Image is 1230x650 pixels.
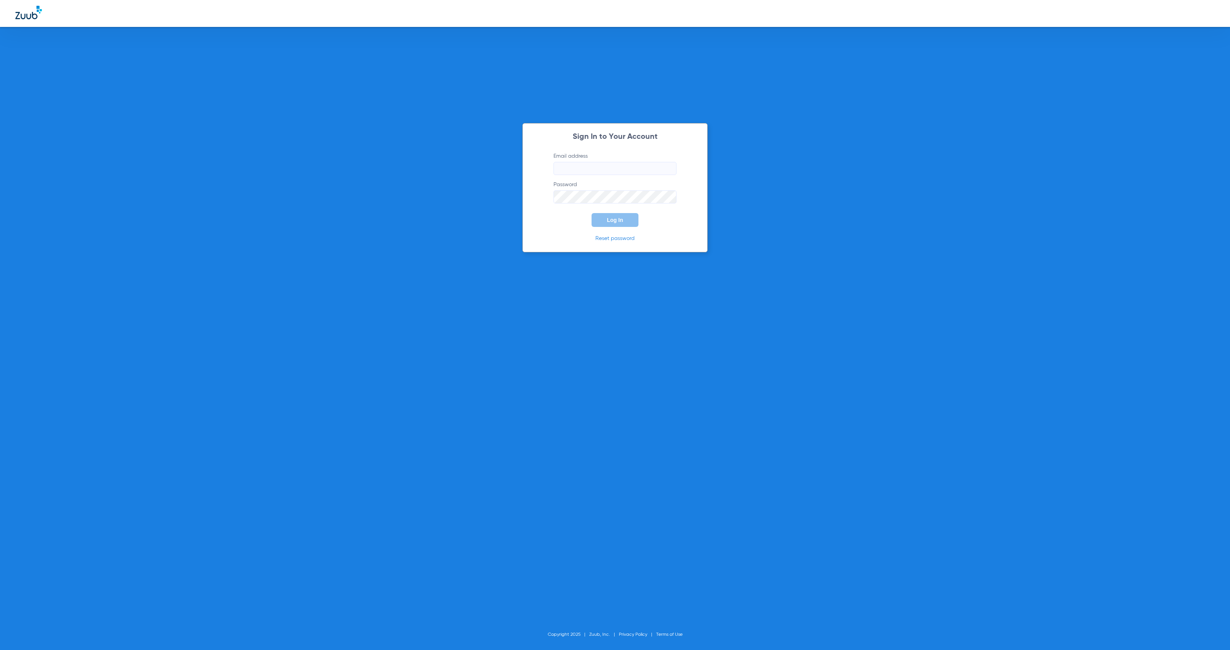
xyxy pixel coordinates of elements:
[553,162,676,175] input: Email address
[592,213,638,227] button: Log In
[607,217,623,223] span: Log In
[656,632,683,637] a: Terms of Use
[553,190,676,203] input: Password
[589,631,619,638] li: Zuub, Inc.
[542,133,688,141] h2: Sign In to Your Account
[553,181,676,203] label: Password
[595,236,635,241] a: Reset password
[548,631,589,638] li: Copyright 2025
[619,632,647,637] a: Privacy Policy
[553,152,676,175] label: Email address
[15,6,42,19] img: Zuub Logo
